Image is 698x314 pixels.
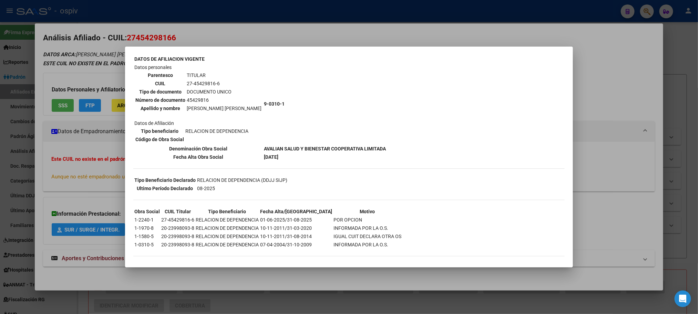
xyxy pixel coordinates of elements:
[134,224,160,232] td: 1-1970-8
[264,101,285,107] b: 9-0310-1
[186,88,262,96] td: DOCUMENTO UNICO
[135,96,186,104] th: Número de documento
[260,216,332,224] td: 01-06-2025/31-08-2025
[161,224,195,232] td: 20-23998093-8
[134,241,160,248] td: 1-0310-5
[260,224,332,232] td: 10-11-2011/31-03-2020
[134,63,263,144] td: Datos personales Datos de Afiliación
[134,233,160,240] td: 1-1580-5
[260,233,332,240] td: 10-11-2011/31-08-2014
[264,146,386,151] b: AVALIAN SALUD Y BIENESTAR COOPERATIVA LIMITADA
[185,127,249,135] td: RELACION DE DEPENDENCIA
[333,241,402,248] td: INFORMADA POR LA O.S.
[333,224,402,232] td: INFORMADA POR LA O.S.
[161,208,195,215] th: CUIL Titular
[195,224,259,232] td: RELACION DE DEPENDENCIA
[134,185,196,192] th: Ultimo Período Declarado
[135,88,186,96] th: Tipo de documento
[197,176,288,184] td: RELACION DE DEPENDENCIA (DDJJ SIJP)
[333,233,402,240] td: IGUAL CUIT DECLARA OTRA OS
[197,185,288,192] td: 08-2025
[134,56,205,62] b: DATOS DE AFILIACION VIGENTE
[195,241,259,248] td: RELACION DE DEPENDENCIA
[135,136,184,143] th: Código de Obra Social
[134,208,160,215] th: Obra Social
[161,216,195,224] td: 27-45429816-6
[135,105,186,112] th: Apellido y nombre
[195,208,259,215] th: Tipo Beneficiario
[195,233,259,240] td: RELACION DE DEPENDENCIA
[186,96,262,104] td: 45429816
[260,241,332,248] td: 07-04-2004/31-10-2009
[264,154,278,160] b: [DATE]
[186,105,262,112] td: [PERSON_NAME] [PERSON_NAME]
[186,80,262,87] td: 27-45429816-6
[135,127,184,135] th: Tipo beneficiario
[195,216,259,224] td: RELACION DE DEPENDENCIA
[186,71,262,79] td: TITULAR
[134,145,263,153] th: Denominación Obra Social
[134,176,196,184] th: Tipo Beneficiario Declarado
[134,216,160,224] td: 1-2240-1
[675,291,691,307] div: Open Intercom Messenger
[333,216,402,224] td: POR OPCION
[333,208,402,215] th: Motivo
[161,233,195,240] td: 20-23998093-8
[135,71,186,79] th: Parentesco
[260,208,332,215] th: Fecha Alta/[GEOGRAPHIC_DATA]
[134,153,263,161] th: Fecha Alta Obra Social
[161,241,195,248] td: 20-23998093-8
[135,80,186,87] th: CUIL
